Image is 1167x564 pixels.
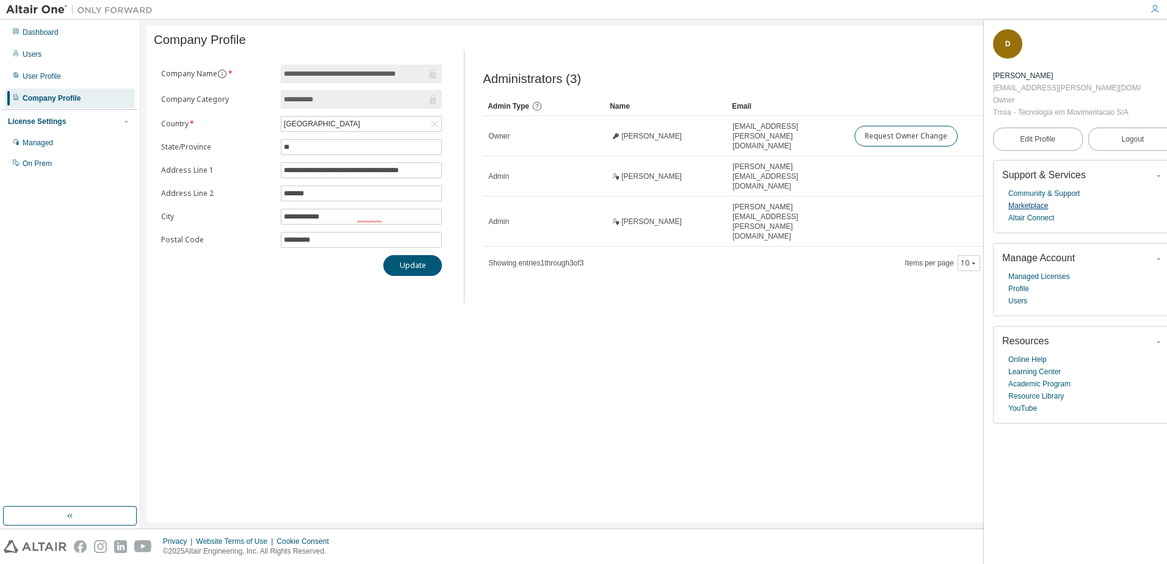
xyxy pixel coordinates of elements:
[488,102,529,110] span: Admin Type
[1008,295,1027,307] a: Users
[8,117,66,126] div: License Settings
[1002,336,1049,346] span: Resources
[6,4,159,16] img: Altair One
[1020,134,1055,144] span: Edit Profile
[161,235,273,245] label: Postal Code
[993,128,1083,151] a: Edit Profile
[1002,253,1075,263] span: Manage Account
[4,540,67,553] img: altair_logo.svg
[993,82,1141,94] div: [EMAIL_ADDRESS][PERSON_NAME][DOMAIN_NAME]
[1008,200,1048,212] a: Marketplace
[161,142,273,152] label: State/Province
[196,537,276,546] div: Website Terms of Use
[993,106,1141,118] div: Tmsa - Tecnologia em Movimentacao S/A
[1008,353,1047,366] a: Online Help
[732,162,844,191] span: [PERSON_NAME][EMAIL_ADDRESS][DOMAIN_NAME]
[993,94,1141,106] div: Owner
[732,202,844,241] span: [PERSON_NAME][EMAIL_ADDRESS][PERSON_NAME][DOMAIN_NAME]
[276,537,336,546] div: Cookie Consent
[74,540,87,553] img: facebook.svg
[23,27,59,37] div: Dashboard
[134,540,152,553] img: youtube.svg
[1121,133,1144,145] span: Logout
[961,258,977,268] button: 10
[23,71,61,81] div: User Profile
[1008,187,1080,200] a: Community & Support
[282,117,362,131] div: [GEOGRAPHIC_DATA]
[732,121,844,151] span: [EMAIL_ADDRESS][PERSON_NAME][DOMAIN_NAME]
[1008,283,1029,295] a: Profile
[163,546,336,557] p: © 2025 Altair Engineering, Inc. All Rights Reserved.
[163,537,196,546] div: Privacy
[488,217,509,226] span: Admin
[161,119,273,129] label: Country
[161,69,273,79] label: Company Name
[161,212,273,222] label: City
[23,93,81,103] div: Company Profile
[1005,40,1011,48] span: D
[621,172,682,181] span: [PERSON_NAME]
[23,49,42,59] div: Users
[732,96,844,116] div: Email
[23,159,52,168] div: On Prem
[854,126,958,146] button: Request Owner Change
[281,117,441,131] div: [GEOGRAPHIC_DATA]
[610,96,722,116] div: Name
[1008,402,1037,414] a: YouTube
[488,172,509,181] span: Admin
[1008,378,1071,390] a: Academic Program
[488,131,510,141] span: Owner
[217,69,227,79] button: information
[1008,390,1064,402] a: Resource Library
[483,72,581,86] span: Administrators (3)
[621,131,682,141] span: [PERSON_NAME]
[905,255,980,271] span: Items per page
[488,259,583,267] span: Showing entries 1 through 3 of 3
[114,540,127,553] img: linkedin.svg
[1008,366,1061,378] a: Learning Center
[161,95,273,104] label: Company Category
[23,138,53,148] div: Managed
[154,33,246,47] span: Company Profile
[621,217,682,226] span: [PERSON_NAME]
[383,255,442,276] button: Update
[1002,170,1086,180] span: Support & Services
[993,70,1141,82] div: Diego Dalpiaz
[1008,212,1054,224] a: Altair Connect
[1008,270,1070,283] a: Managed Licenses
[161,165,273,175] label: Address Line 1
[94,540,107,553] img: instagram.svg
[161,189,273,198] label: Address Line 2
